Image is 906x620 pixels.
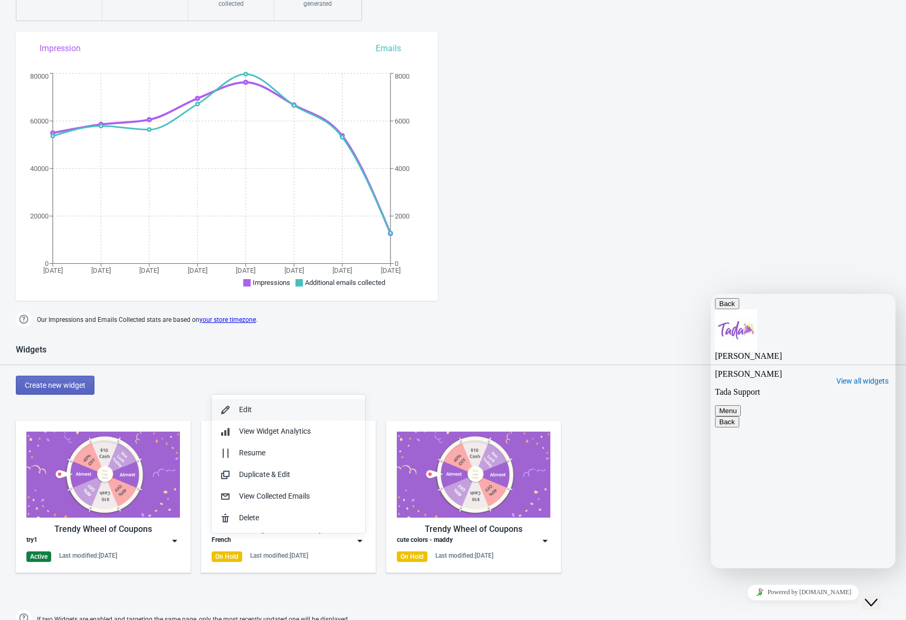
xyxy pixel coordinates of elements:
div: Resume [239,447,357,459]
iframe: chat widget [862,578,895,609]
tspan: 40000 [30,165,49,173]
iframe: chat widget [711,294,895,568]
button: Create new widget [16,376,94,395]
tspan: [DATE] [381,266,400,274]
tspan: 0 [45,260,49,268]
div: French [212,536,231,546]
div: cute colors - maddy [397,536,453,546]
tspan: [DATE] [332,266,352,274]
div: Last modified: [DATE] [250,551,308,560]
img: dropdown.png [169,536,180,546]
tspan: [DATE] [236,266,255,274]
div: try1 [26,536,37,546]
tspan: [DATE] [188,266,207,274]
div: View Collected Emails [239,491,357,502]
img: trendy_game.png [397,432,550,518]
tspan: 6000 [395,117,409,125]
div: Delete [239,512,357,523]
div: Trendy Wheel of Coupons [26,523,180,536]
div: Edit [239,404,357,415]
button: Edit [212,399,365,421]
a: your store timezone [199,316,256,323]
div: Trendy Wheel of Coupons [397,523,550,536]
tspan: [DATE] [43,266,63,274]
div: Last modified: [DATE] [435,551,493,560]
button: Delete [212,507,365,529]
tspan: [DATE] [284,266,304,274]
img: trendy_game.png [26,432,180,518]
span: Our Impressions and Emails Collected stats are based on . [37,311,258,329]
tspan: [DATE] [139,266,159,274]
button: Duplicate & Edit [212,464,365,485]
span: View Widget Analytics [239,427,311,435]
span: Create new widget [25,381,85,389]
span: Additional emails collected [305,279,385,287]
iframe: chat widget [711,580,895,604]
tspan: 20000 [30,212,49,220]
img: dropdown.png [540,536,550,546]
tspan: 0 [395,260,398,268]
span: Impressions [253,279,290,287]
tspan: 2000 [395,212,409,220]
tspan: 8000 [395,72,409,80]
tspan: 60000 [30,117,49,125]
tspan: [DATE] [91,266,111,274]
div: On Hold [212,551,242,562]
tspan: 80000 [30,72,49,80]
img: help.png [16,311,32,327]
tspan: 4000 [395,165,409,173]
button: Resume [212,442,365,464]
div: Duplicate & Edit [239,469,357,480]
div: Last modified: [DATE] [59,551,117,560]
div: Active [26,551,51,562]
div: On Hold [397,551,427,562]
img: dropdown.png [355,536,365,546]
button: View Collected Emails [212,485,365,507]
button: View Widget Analytics [212,421,365,442]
